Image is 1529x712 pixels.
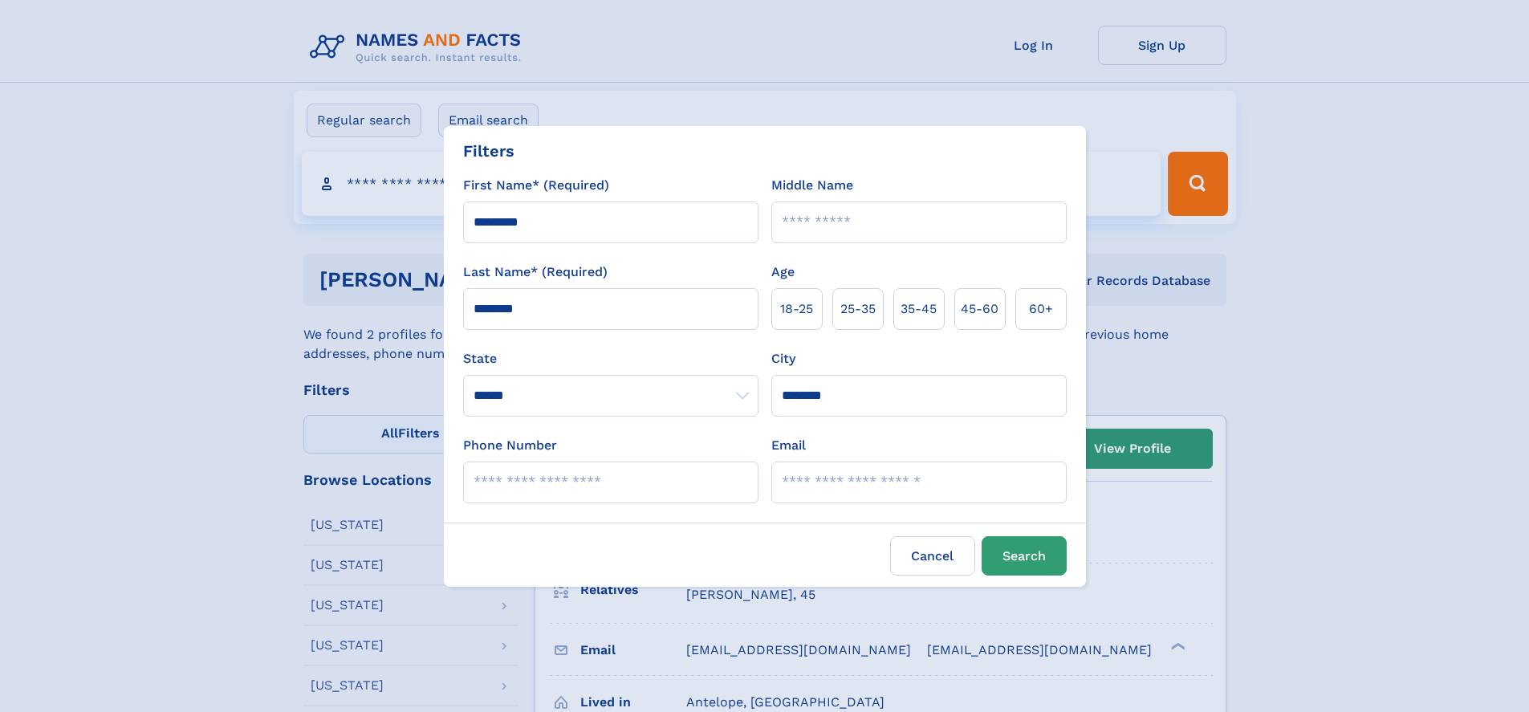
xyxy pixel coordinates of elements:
[780,299,813,319] span: 18‑25
[463,139,514,163] div: Filters
[771,349,795,368] label: City
[771,262,795,282] label: Age
[463,176,609,195] label: First Name* (Required)
[840,299,876,319] span: 25‑35
[771,176,853,195] label: Middle Name
[463,436,557,455] label: Phone Number
[1029,299,1053,319] span: 60+
[901,299,937,319] span: 35‑45
[982,536,1067,576] button: Search
[771,436,806,455] label: Email
[463,349,758,368] label: State
[890,536,975,576] label: Cancel
[463,262,608,282] label: Last Name* (Required)
[961,299,998,319] span: 45‑60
